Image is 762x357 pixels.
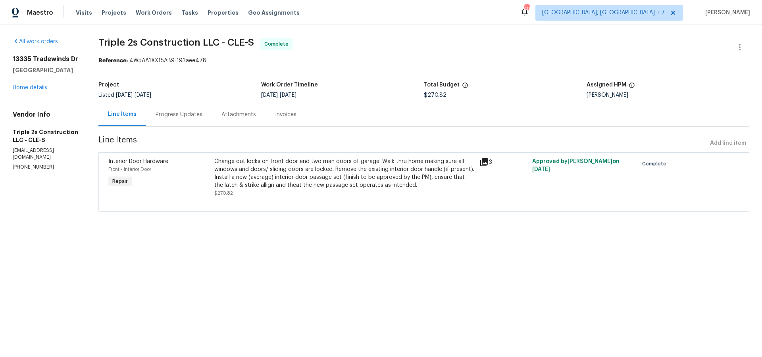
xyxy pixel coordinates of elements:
span: Listed [98,92,151,98]
h4: Vendor Info [13,111,79,119]
h5: [GEOGRAPHIC_DATA] [13,66,79,74]
div: [PERSON_NAME] [587,92,749,98]
div: Invoices [275,111,296,119]
div: Change out locks on front door and two man doors of garage. Walk thru home making sure all window... [214,157,474,189]
span: The total cost of line items that have been proposed by Opendoor. This sum includes line items th... [462,82,468,92]
div: 3 [479,157,527,167]
span: Maestro [27,9,53,17]
span: Line Items [98,136,707,151]
span: Geo Assignments [248,9,300,17]
span: [DATE] [532,167,550,172]
span: Complete [642,160,670,168]
h5: Project [98,82,119,88]
span: [GEOGRAPHIC_DATA], [GEOGRAPHIC_DATA] + 7 [542,9,665,17]
span: $270.82 [214,191,233,196]
a: All work orders [13,39,58,44]
span: [DATE] [135,92,151,98]
div: Progress Updates [156,111,202,119]
h5: Triple 2s Construction LLC - CLE-S [13,128,79,144]
p: [PHONE_NUMBER] [13,164,79,171]
span: Interior Door Hardware [108,159,168,164]
span: Triple 2s Construction LLC - CLE-S [98,38,254,47]
h2: 13335 Tradewinds Dr [13,55,79,63]
span: Visits [76,9,92,17]
div: 4W5AA1XX15AB9-193aee478 [98,57,749,65]
a: Home details [13,85,47,90]
h5: Work Order Timeline [261,82,318,88]
span: - [261,92,296,98]
div: Line Items [108,110,137,118]
div: 49 [524,5,529,13]
span: [DATE] [261,92,278,98]
h5: Assigned HPM [587,82,626,88]
span: Front - Interior Door [108,167,151,172]
h5: Total Budget [424,82,460,88]
span: Repair [109,177,131,185]
span: Projects [102,9,126,17]
span: [DATE] [116,92,133,98]
span: [DATE] [280,92,296,98]
div: Attachments [221,111,256,119]
span: Properties [208,9,239,17]
span: Tasks [181,10,198,15]
span: $270.82 [424,92,446,98]
span: Work Orders [136,9,172,17]
span: Approved by [PERSON_NAME] on [532,159,620,172]
span: [PERSON_NAME] [702,9,750,17]
p: [EMAIL_ADDRESS][DOMAIN_NAME] [13,147,79,161]
span: The hpm assigned to this work order. [629,82,635,92]
span: Complete [264,40,292,48]
b: Reference: [98,58,128,63]
span: - [116,92,151,98]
